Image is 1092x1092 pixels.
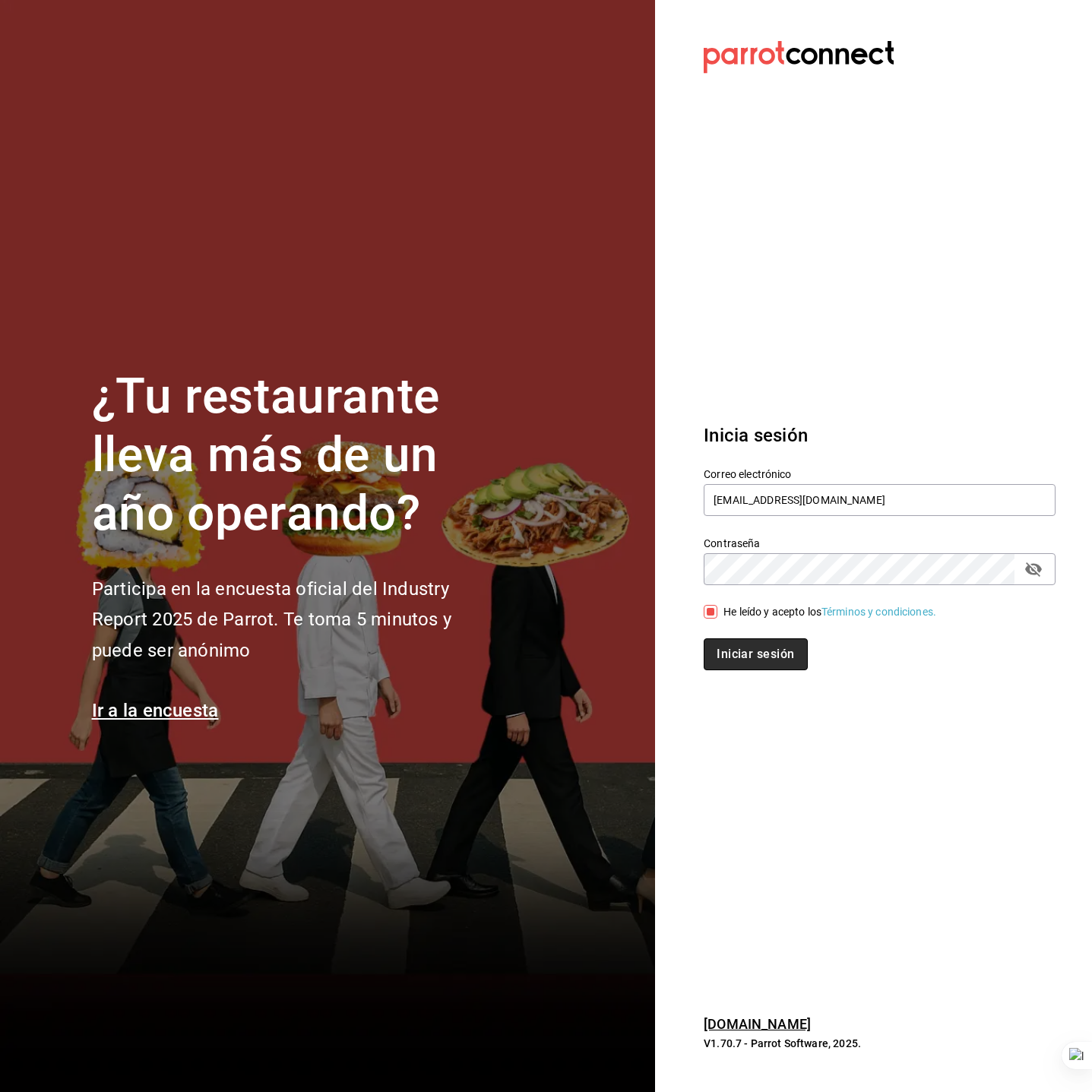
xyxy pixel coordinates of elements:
[704,422,1056,449] h3: Inicia sesión
[1021,556,1046,582] button: passwordField
[704,638,807,670] button: Iniciar sesión
[821,606,936,618] a: Términos y condiciones.
[704,538,1056,549] label: Contraseña
[723,604,936,620] div: He leído y acepto los
[92,574,502,666] h2: Participa en la encuesta oficial del Industry Report 2025 de Parrot. Te toma 5 minutos y puede se...
[92,368,502,543] h1: ¿Tu restaurante lleva más de un año operando?
[704,1016,811,1032] a: [DOMAIN_NAME]
[704,469,1056,480] label: Correo electrónico
[92,700,219,721] a: Ir a la encuesta
[704,1036,1056,1051] p: V1.70.7 - Parrot Software, 2025.
[704,484,1056,516] input: Ingresa tu correo electrónico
